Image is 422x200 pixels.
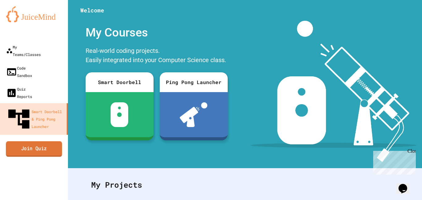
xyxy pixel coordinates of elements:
[85,173,405,197] div: My Projects
[396,175,416,194] iframe: chat widget
[6,85,32,100] div: Quiz Reports
[371,148,416,175] iframe: chat widget
[82,21,231,45] div: My Courses
[6,141,62,157] a: Join Quiz
[86,72,154,92] div: Smart Doorbell
[180,102,207,127] img: ppl-with-ball.png
[6,43,41,58] div: My Teams/Classes
[6,6,62,22] img: logo-orange.svg
[2,2,43,39] div: Chat with us now!Close
[6,106,64,132] div: Smart Doorbell & Ping Pong Launcher
[6,64,32,79] div: Code Sandbox
[82,45,231,68] div: Real-world coding projects. Easily integrated into your Computer Science class.
[160,72,228,92] div: Ping Pong Launcher
[251,21,416,162] img: banner-image-my-projects.png
[111,102,128,127] img: sdb-white.svg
